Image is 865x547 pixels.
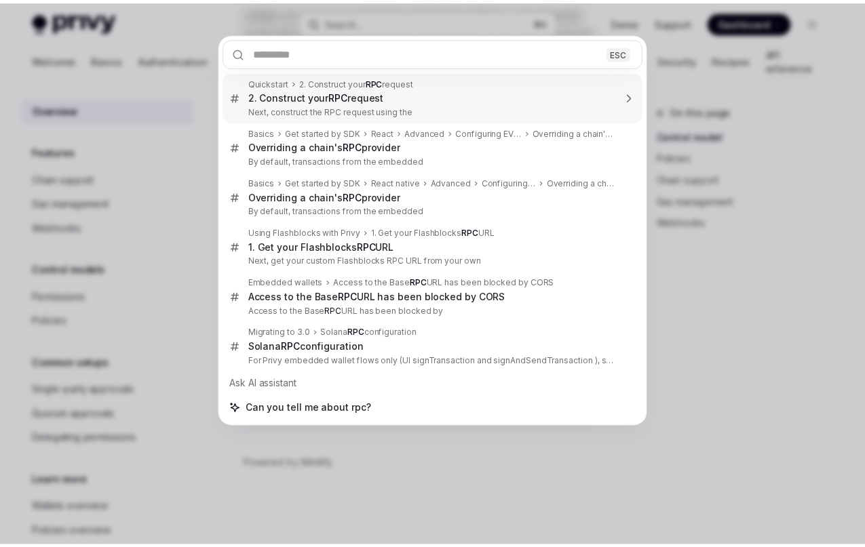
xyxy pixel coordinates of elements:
[347,140,366,152] b: RPC
[370,77,387,87] b: RPC
[375,227,500,238] div: 1. Get your Flashblocks URL
[251,291,511,303] div: Access to the Base URL has been blocked by CORS
[487,177,542,188] div: Configuring EVM networks
[328,306,345,316] b: RPC
[347,190,366,202] b: RPC
[351,327,368,338] b: RPC
[251,140,405,153] div: Overriding a chain's provider
[251,127,277,138] div: Basics
[288,127,364,138] div: Get started by SDK
[539,127,621,138] div: Overriding a chain's provider
[251,341,368,353] div: Solana configuration
[251,277,326,288] div: Embedded wallets
[288,177,364,188] div: Get started by SDK
[303,77,418,87] div: 2. Construct your request
[436,177,476,188] div: Advanced
[461,127,528,138] div: Configuring EVM networks
[251,205,621,216] p: By default, transactions from the embedded
[248,402,376,416] span: Can you tell me about rpc?
[375,127,398,138] div: React
[284,341,303,352] b: RPC
[251,155,621,166] p: By default, transactions from the embedded
[251,105,621,116] p: Next, construct the RPC request using the
[467,227,484,237] b: RPC
[225,372,650,397] div: Ask AI assistant
[251,227,364,238] div: Using Flashblocks with Privy
[613,45,638,59] div: ESC
[251,90,388,102] div: 2. Construct your request
[251,177,277,188] div: Basics
[324,327,421,338] div: Solana configuration
[361,241,380,252] b: RPC
[251,306,621,317] p: Access to the Base URL has been blocked by
[251,356,621,367] p: For Privy embedded wallet flows only (UI signTransaction and signAndSendTransaction ), set RPCs in
[337,277,560,288] div: Access to the Base URL has been blocked by CORS
[251,190,405,203] div: Overriding a chain's provider
[332,90,351,102] b: RPC
[553,177,621,188] div: Overriding a chain's provider
[251,327,313,338] div: Migrating to 3.0
[251,241,398,253] div: 1. Get your Flashblocks URL
[375,177,425,188] div: React native
[342,291,361,302] b: RPC
[251,77,292,87] div: Quickstart
[409,127,450,138] div: Advanced
[251,256,621,266] p: Next, get your custom Flashblocks RPC URL from your own
[415,277,431,287] b: RPC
